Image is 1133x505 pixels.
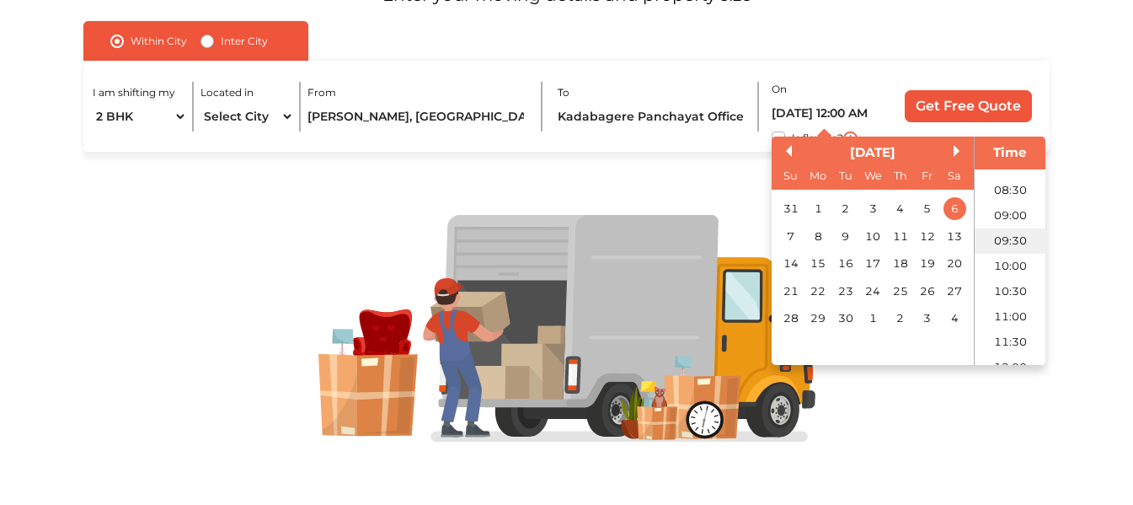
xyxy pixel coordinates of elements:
div: Choose Sunday, September 28th, 2025 [779,307,802,330]
li: 11:00 [975,304,1046,329]
input: Locality [558,102,747,132]
li: 09:30 [975,228,1046,253]
label: On [772,82,787,97]
button: Next Month [954,145,965,157]
input: Locality [307,102,528,132]
img: i [843,132,858,146]
div: Sa [943,164,966,187]
input: Select date [772,99,883,128]
div: Choose Thursday, September 18th, 2025 [889,252,911,275]
div: Choose Tuesday, September 23rd, 2025 [834,279,857,302]
div: Su [779,164,802,187]
li: 10:00 [975,253,1046,278]
div: Choose Sunday, September 7th, 2025 [779,224,802,247]
label: Within City [131,31,187,51]
li: 09:00 [975,202,1046,228]
label: Is flexible? [792,128,843,146]
button: Previous Month [780,145,792,157]
input: Get Free Quote [905,90,1032,122]
div: Choose Saturday, September 13th, 2025 [943,224,966,247]
div: Choose Tuesday, September 9th, 2025 [834,224,857,247]
div: Fr [916,164,938,187]
div: Choose Wednesday, October 1st, 2025 [861,307,884,330]
label: To [558,85,569,100]
div: Choose Friday, September 19th, 2025 [916,252,938,275]
div: Choose Monday, September 15th, 2025 [806,252,829,275]
div: Choose Friday, September 12th, 2025 [916,224,938,247]
div: Choose Friday, September 26th, 2025 [916,279,938,302]
div: Choose Thursday, October 2nd, 2025 [889,307,911,330]
div: Choose Saturday, September 6th, 2025 [943,197,966,220]
div: Choose Friday, September 5th, 2025 [916,197,938,220]
label: I am shifting my [93,85,175,100]
div: Choose Tuesday, September 30th, 2025 [834,307,857,330]
li: 08:30 [975,177,1046,202]
label: From [307,85,336,100]
div: Choose Monday, September 1st, 2025 [806,197,829,220]
div: month 2025-09 [777,195,968,331]
div: [DATE] [772,143,974,163]
div: Choose Sunday, August 31st, 2025 [779,197,802,220]
div: Choose Wednesday, September 24th, 2025 [861,279,884,302]
div: Choose Saturday, September 20th, 2025 [943,252,966,275]
div: Choose Thursday, September 11th, 2025 [889,224,911,247]
div: Choose Monday, September 22nd, 2025 [806,279,829,302]
li: 12:00 [975,354,1046,379]
div: Choose Monday, September 29th, 2025 [806,307,829,330]
div: Choose Friday, October 3rd, 2025 [916,307,938,330]
div: We [861,164,884,187]
div: Choose Wednesday, September 10th, 2025 [861,224,884,247]
li: 10:30 [975,278,1046,304]
div: Choose Saturday, October 4th, 2025 [943,307,966,330]
li: 11:30 [975,329,1046,354]
div: Choose Wednesday, September 3rd, 2025 [861,197,884,220]
label: Inter City [221,31,268,51]
div: Choose Tuesday, September 16th, 2025 [834,252,857,275]
div: Choose Saturday, September 27th, 2025 [943,279,966,302]
div: Choose Monday, September 8th, 2025 [806,224,829,247]
div: Choose Sunday, September 14th, 2025 [779,252,802,275]
div: Time [979,143,1041,163]
div: Choose Thursday, September 25th, 2025 [889,279,911,302]
label: Located in [200,85,254,100]
div: Th [889,164,911,187]
div: Choose Tuesday, September 2nd, 2025 [834,197,857,220]
div: Choose Thursday, September 4th, 2025 [889,197,911,220]
div: Choose Wednesday, September 17th, 2025 [861,252,884,275]
div: Mo [806,164,829,187]
div: Choose Sunday, September 21st, 2025 [779,279,802,302]
div: Tu [834,164,857,187]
